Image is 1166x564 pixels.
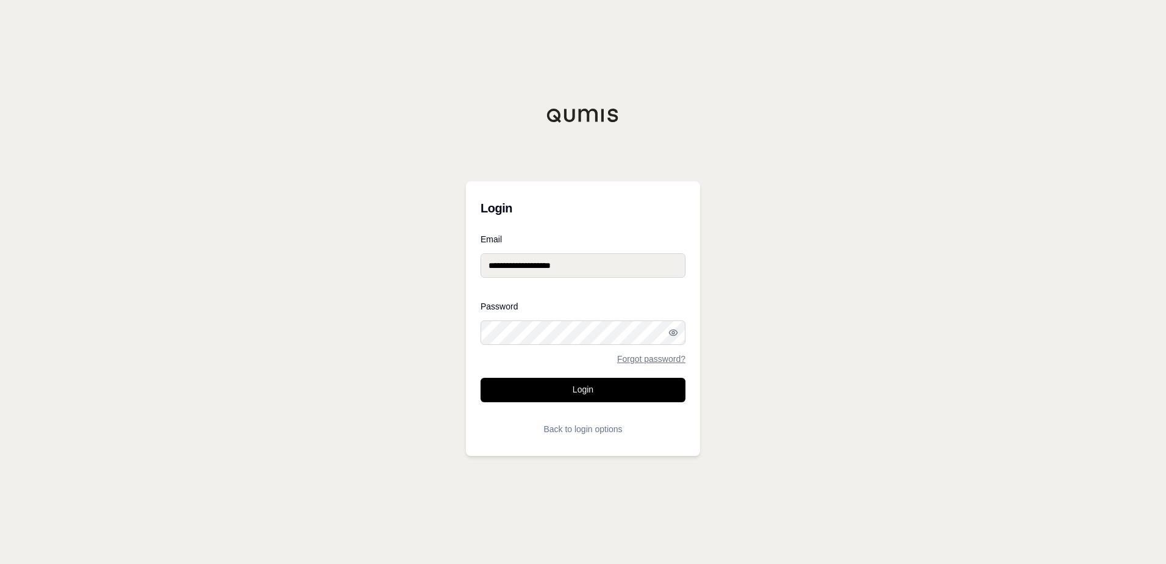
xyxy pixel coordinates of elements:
a: Forgot password? [617,355,685,363]
h3: Login [481,196,685,220]
label: Email [481,235,685,244]
label: Password [481,302,685,311]
button: Login [481,378,685,402]
button: Back to login options [481,417,685,441]
img: Qumis [546,108,620,123]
